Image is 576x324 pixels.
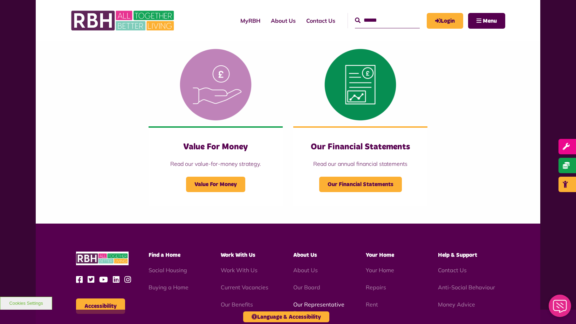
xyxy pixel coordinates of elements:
[149,252,180,258] span: Find a Home
[266,11,301,30] a: About Us
[438,267,467,274] a: Contact Us
[483,18,497,24] span: Menu
[221,252,255,258] span: Work With Us
[301,11,341,30] a: Contact Us
[76,298,125,314] button: Accessibility
[293,252,317,258] span: About Us
[366,267,394,274] a: Your Home
[149,43,283,206] a: Value For Money Read our value-for-money strategy. Value For Money
[243,311,329,322] button: Language & Accessibility
[307,160,413,168] p: Read our annual financial statements
[149,43,283,127] img: Value For Money
[293,43,427,127] img: Financial Statement
[468,13,505,29] button: Navigation
[438,252,477,258] span: Help & Support
[355,13,420,28] input: Search
[186,177,245,192] span: Value For Money
[163,142,269,153] h3: Value For Money
[221,267,258,274] a: Work With Us
[319,177,402,192] span: Our Financial Statements
[366,301,378,308] a: Rent
[221,301,253,308] a: Our Benefits
[427,13,463,29] a: MyRBH
[235,11,266,30] a: MyRBH
[149,284,188,291] a: Buying a Home
[438,284,495,291] a: Anti-Social Behaviour
[293,284,320,291] a: Our Board
[163,160,269,168] p: Read our value-for-money strategy.
[544,293,576,324] iframe: Netcall Web Assistant for live chat
[307,142,413,153] h3: Our Financial Statements
[71,7,176,34] img: RBH
[293,43,427,206] a: Our Financial Statements Read our annual financial statements Our Financial Statements
[76,252,129,265] img: RBH
[293,267,318,274] a: About Us
[221,284,268,291] a: Current Vacancies
[149,267,187,274] a: Social Housing - open in a new tab
[438,301,475,308] a: Money Advice
[366,284,386,291] a: Repairs
[366,252,394,258] span: Your Home
[293,301,344,316] a: Our Representative Body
